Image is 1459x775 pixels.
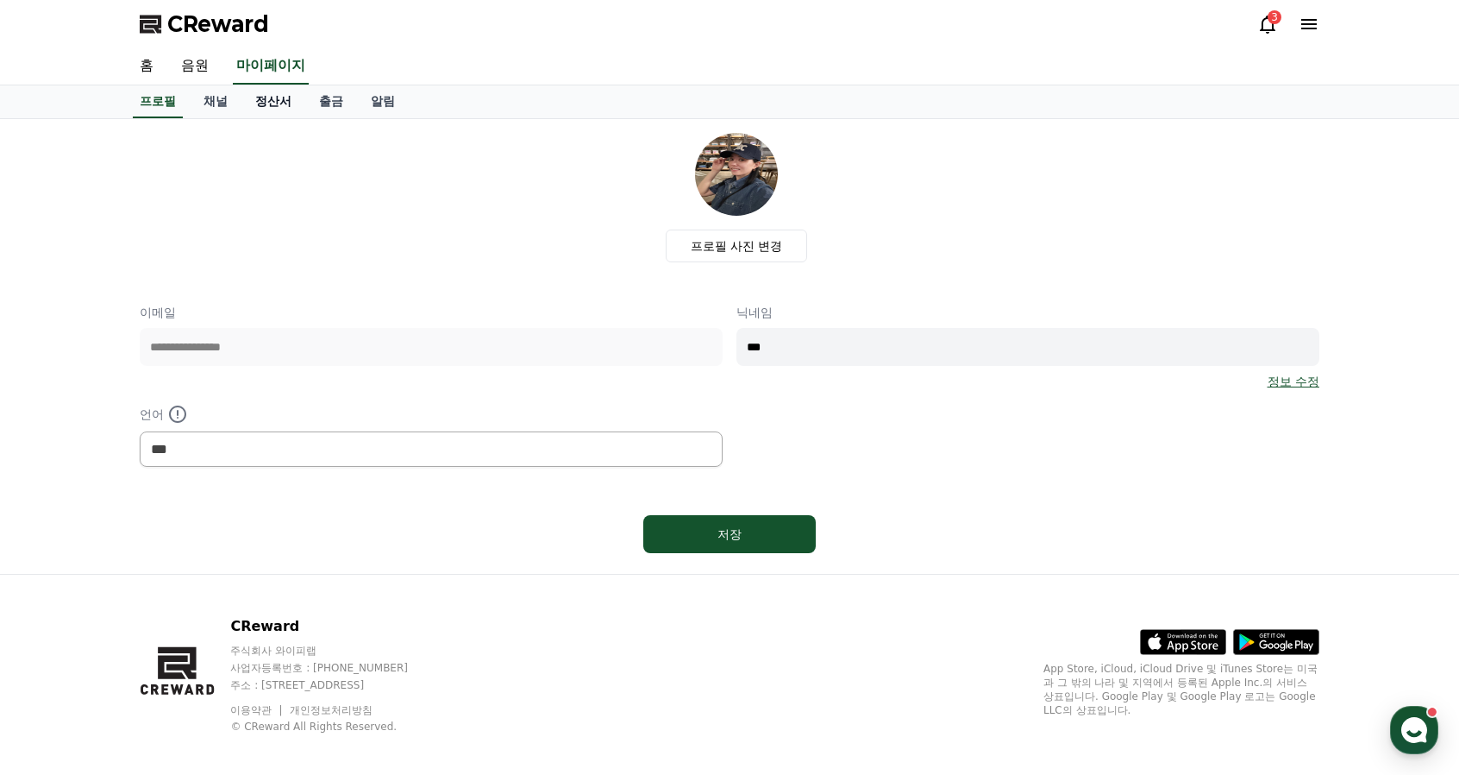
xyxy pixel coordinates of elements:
span: 홈 [54,573,65,587]
p: 언어 [140,404,723,425]
a: 설정 [222,547,331,590]
a: 홈 [126,48,167,85]
p: 주소 : [STREET_ADDRESS] [230,678,441,692]
a: 3 [1257,14,1278,35]
a: 개인정보처리방침 [290,704,373,716]
a: 알림 [357,85,409,118]
span: CReward [167,10,269,38]
a: 프로필 [133,85,183,118]
div: 3 [1268,10,1281,24]
a: 마이페이지 [233,48,309,85]
p: 닉네임 [736,304,1319,321]
a: 출금 [305,85,357,118]
a: 음원 [167,48,222,85]
button: 저장 [643,515,816,553]
p: 사업자등록번호 : [PHONE_NUMBER] [230,661,441,675]
a: CReward [140,10,269,38]
img: profile_image [695,133,778,216]
a: 대화 [114,547,222,590]
a: 정보 수정 [1268,373,1319,390]
p: 주식회사 와이피랩 [230,644,441,658]
p: CReward [230,616,441,637]
div: 저장 [678,526,781,543]
a: 채널 [190,85,241,118]
p: App Store, iCloud, iCloud Drive 및 iTunes Store는 미국과 그 밖의 나라 및 지역에서 등록된 Apple Inc.의 서비스 상표입니다. Goo... [1043,662,1319,717]
a: 정산서 [241,85,305,118]
p: © CReward All Rights Reserved. [230,720,441,734]
p: 이메일 [140,304,723,321]
label: 프로필 사진 변경 [666,230,808,262]
span: 대화 [158,574,178,588]
span: 설정 [266,573,287,587]
a: 홈 [5,547,114,590]
a: 이용약관 [230,704,285,716]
